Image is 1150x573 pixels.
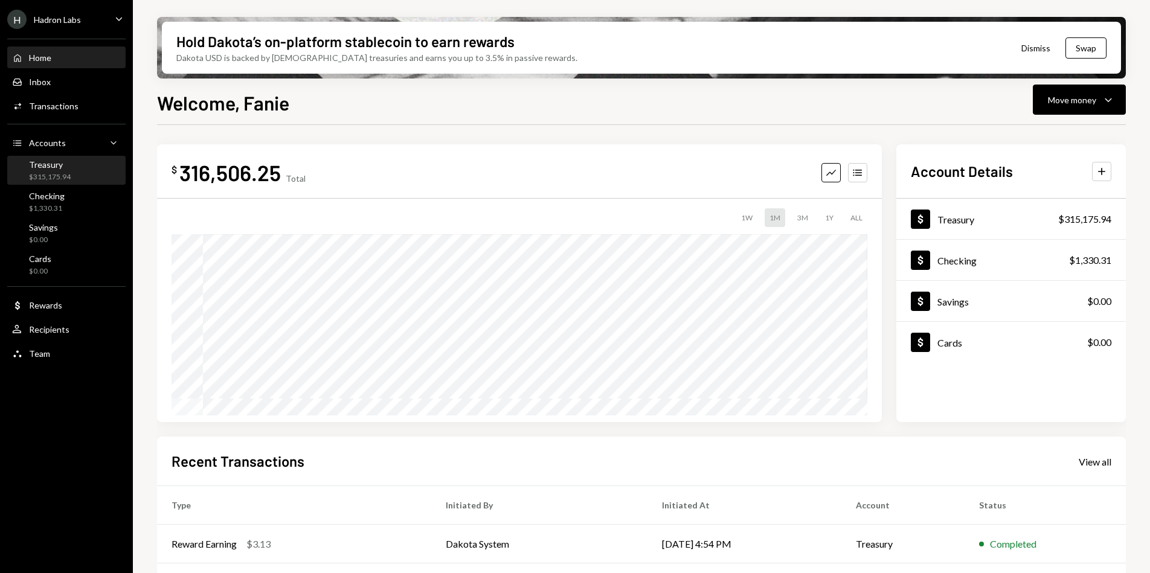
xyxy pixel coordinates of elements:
[29,348,50,359] div: Team
[7,71,126,92] a: Inbox
[846,208,867,227] div: ALL
[172,537,237,551] div: Reward Earning
[7,342,126,364] a: Team
[7,95,126,117] a: Transactions
[172,164,177,176] div: $
[29,222,58,232] div: Savings
[736,208,757,227] div: 1W
[1069,253,1111,267] div: $1,330.31
[1058,212,1111,226] div: $315,175.94
[1006,34,1065,62] button: Dismiss
[7,156,126,185] a: Treasury$315,175.94
[7,187,126,216] a: Checking$1,330.31
[896,199,1126,239] a: Treasury$315,175.94
[647,486,841,525] th: Initiated At
[176,51,577,64] div: Dakota USD is backed by [DEMOGRAPHIC_DATA] treasuries and earns you up to 3.5% in passive rewards.
[34,14,81,25] div: Hadron Labs
[841,486,965,525] th: Account
[1087,335,1111,350] div: $0.00
[172,451,304,471] h2: Recent Transactions
[431,525,648,563] td: Dakota System
[1065,37,1107,59] button: Swap
[1033,85,1126,115] button: Move money
[765,208,785,227] div: 1M
[431,486,648,525] th: Initiated By
[7,318,126,340] a: Recipients
[1079,455,1111,468] a: View all
[896,281,1126,321] a: Savings$0.00
[29,138,66,148] div: Accounts
[157,486,431,525] th: Type
[911,161,1013,181] h2: Account Details
[7,10,27,29] div: H
[792,208,813,227] div: 3M
[179,159,281,186] div: 316,506.25
[990,537,1036,551] div: Completed
[29,203,65,214] div: $1,330.31
[7,132,126,153] a: Accounts
[176,31,515,51] div: Hold Dakota’s on-platform stablecoin to earn rewards
[1087,294,1111,309] div: $0.00
[29,235,58,245] div: $0.00
[29,53,51,63] div: Home
[29,300,62,310] div: Rewards
[937,337,962,348] div: Cards
[157,91,289,115] h1: Welcome, Fanie
[841,525,965,563] td: Treasury
[7,294,126,316] a: Rewards
[7,46,126,68] a: Home
[29,101,79,111] div: Transactions
[896,240,1126,280] a: Checking$1,330.31
[820,208,838,227] div: 1Y
[647,525,841,563] td: [DATE] 4:54 PM
[246,537,271,551] div: $3.13
[7,250,126,279] a: Cards$0.00
[29,191,65,201] div: Checking
[29,172,71,182] div: $315,175.94
[965,486,1126,525] th: Status
[937,255,977,266] div: Checking
[937,296,969,307] div: Savings
[896,322,1126,362] a: Cards$0.00
[7,219,126,248] a: Savings$0.00
[937,214,974,225] div: Treasury
[1079,456,1111,468] div: View all
[29,159,71,170] div: Treasury
[29,266,51,277] div: $0.00
[1048,94,1096,106] div: Move money
[286,173,306,184] div: Total
[29,324,69,335] div: Recipients
[29,254,51,264] div: Cards
[29,77,51,87] div: Inbox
